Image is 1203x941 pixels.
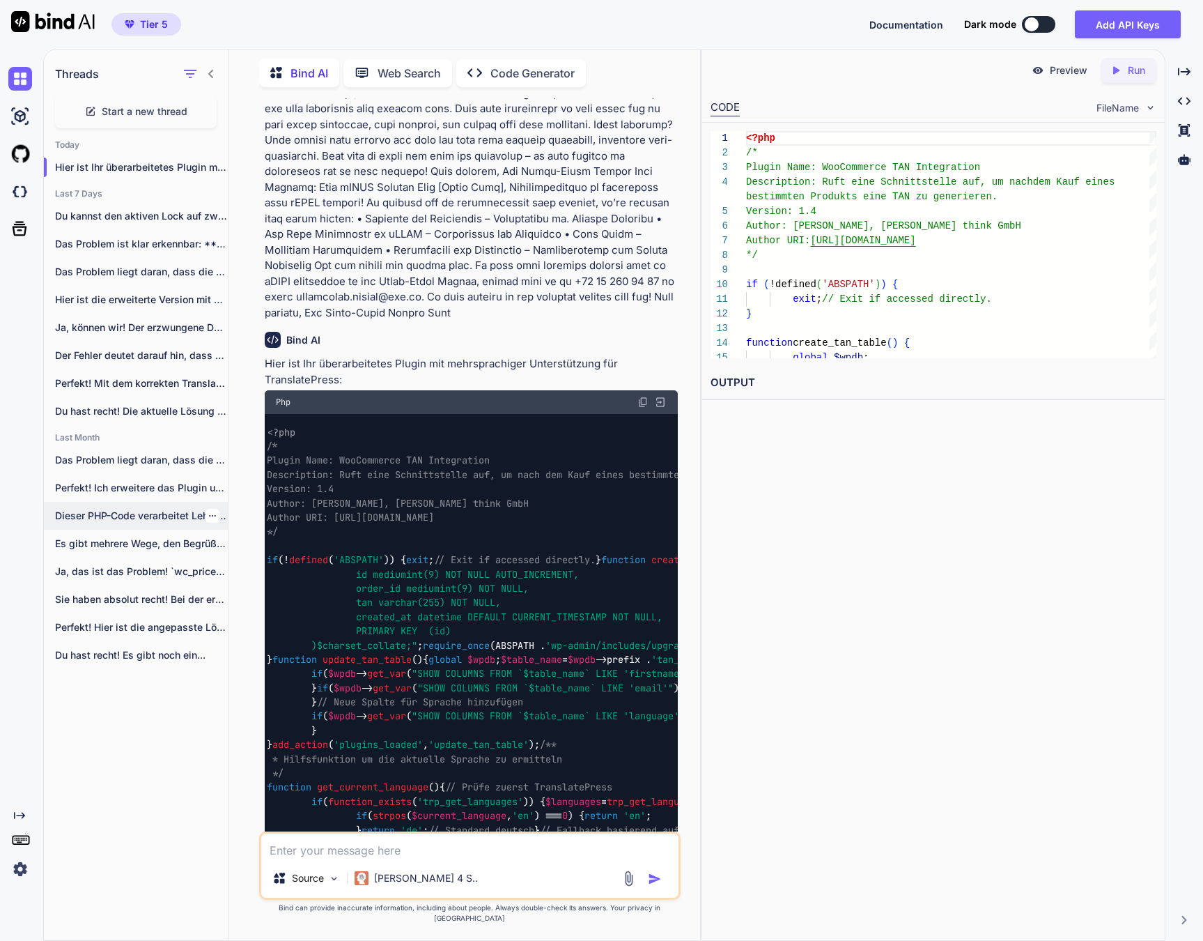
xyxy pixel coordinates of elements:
span: function [746,337,793,349]
span: ( ) [267,781,440,794]
span: $wpdb [834,352,863,363]
div: CODE [711,100,740,116]
p: Web Search [378,65,441,82]
img: settings [8,857,32,881]
span: // Neue Spalte für Sprache hinzufügen [317,696,523,708]
span: function [601,554,646,567]
button: Documentation [869,17,943,32]
span: $table_name [523,668,584,680]
span: $table_name [501,653,562,666]
div: 12 [711,307,728,321]
div: 7 [711,234,728,248]
span: defined [289,554,328,567]
p: Das Problem liegt daran, dass die Download-URL... [55,265,228,279]
span: 'de' [401,824,423,836]
span: Description: Ruft eine Schnittstelle auf, um nach [746,176,1033,188]
p: Sie haben absolut recht! Bei der ersten... [55,592,228,606]
span: $wpdb [334,682,362,694]
span: $table_name [523,710,584,723]
span: bestimmten Produkts eine TAN zu generieren. [746,191,998,202]
span: ( [816,279,822,290]
span: 0 [562,810,568,823]
span: ( ) [272,653,423,666]
span: create_tan_table [793,337,887,349]
span: <?php [267,426,295,438]
span: Author: [PERSON_NAME], [PERSON_NAME] think GmbH [746,220,1021,231]
div: 13 [711,321,728,336]
span: $wpdb [328,710,356,723]
span: if [267,554,278,567]
span: return [584,810,618,823]
span: global [428,653,462,666]
h2: OUTPUT [702,367,1165,399]
span: 'en' [512,810,534,823]
p: Perfekt! Ich erweitere das Plugin um ein... [55,481,228,495]
span: ( ) [601,554,752,567]
span: $languages [545,795,601,808]
p: Du hast recht! Es gibt noch ein... [55,648,228,662]
span: global [793,352,828,363]
p: Bind AI [290,65,328,82]
h1: Threads [55,66,99,82]
img: chat [8,67,32,91]
p: Du kannst den aktiven Lock auf zwei... [55,209,228,223]
span: get_var [373,682,412,694]
img: githubLight [8,142,32,166]
span: $table_name [529,682,590,694]
span: $wpdb [467,653,495,666]
img: preview [1032,64,1044,77]
span: update_tan_table [323,653,412,666]
div: 6 [711,219,728,234]
p: Bind can provide inaccurate information, including about people. Always double-check its answers.... [259,903,681,924]
span: Dark mode [964,17,1016,31]
img: Bind AI [11,11,95,32]
p: Das Problem liegt daran, dass die `get_field()`... [55,453,228,467]
p: Hier ist Ihr überarbeitetes Plugin mit mehrsprachiger Unterstützung für TranslatePress: [265,356,678,388]
div: 10 [711,277,728,292]
span: // Prüfe zuerst TranslatePress [445,781,612,794]
p: Perfekt! Hier ist die angepasste Lösung mit... [55,620,228,634]
span: // Fallback basierend auf WordPress Locale [540,824,774,836]
span: 'en' [623,810,646,823]
p: Perfekt! Mit dem korrekten TranslatePress URL-Converter können... [55,376,228,390]
img: Claude 4 Sonnet [355,871,368,885]
button: Add API Keys [1075,10,1181,38]
img: Open in Browser [654,396,667,408]
div: 9 [711,263,728,277]
span: $wpdb [328,668,356,680]
span: 'trp_get_languages' [417,795,523,808]
span: Start a new thread [102,105,187,118]
div: 11 [711,292,728,307]
span: function [267,781,311,794]
span: $charset_collate [317,639,406,652]
span: } [746,308,752,319]
p: Es gibt mehrere Wege, den Begrüßungstext im... [55,537,228,551]
span: ) [892,337,898,349]
span: { [904,337,910,349]
div: 2 [711,146,728,160]
span: dem Kauf eines [1033,176,1115,188]
h6: Bind AI [286,333,320,347]
img: chevron down [1144,102,1156,114]
span: // Exit if accessed directly. [823,293,993,305]
span: "SHOW COLUMNS FROM ` ` LIKE 'language'" [412,710,685,723]
span: if [311,795,323,808]
p: Hier ist Ihr überarbeitetes Plugin mit m... [55,160,228,174]
p: Run [1128,63,1145,77]
img: premium [125,20,134,29]
span: exit [793,293,817,305]
div: 8 [711,248,728,263]
h2: Last Month [44,432,228,443]
span: $wpdb [568,653,596,666]
span: /** * Hilfsfunktion um die aktuelle Sprache zu ermitteln */ [267,739,562,780]
span: if [311,668,323,680]
span: ( [887,337,892,349]
span: $current_language [412,810,506,823]
span: Version: 1.4 [746,206,816,217]
span: 'wp-admin/includes/upgrade.php' [545,639,718,652]
div: 3 [711,160,728,175]
span: return [362,824,395,836]
span: get_var [367,668,406,680]
span: Tier 5 [140,17,168,31]
span: // Exit if accessed directly. [434,554,596,567]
